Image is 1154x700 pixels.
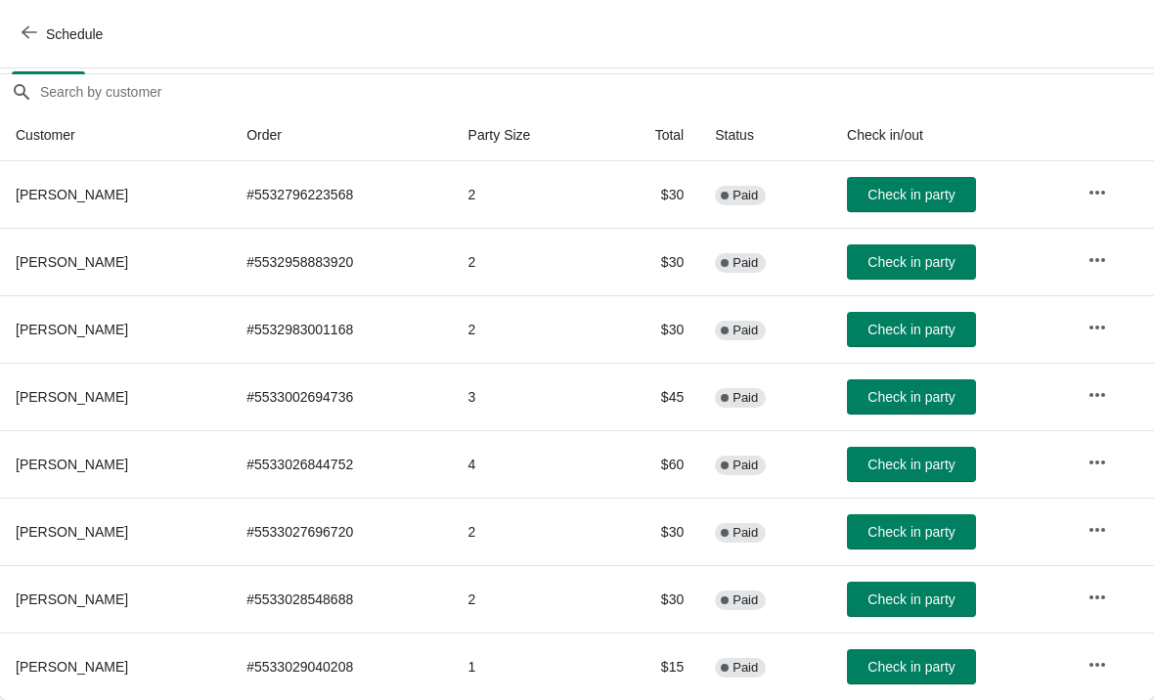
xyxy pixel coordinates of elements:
td: $45 [602,363,699,430]
td: # 5533026844752 [231,430,452,498]
span: Check in party [867,591,954,607]
span: Paid [732,525,758,541]
td: $30 [602,498,699,565]
td: # 5532958883920 [231,228,452,295]
span: Check in party [867,389,954,405]
td: 2 [453,228,603,295]
td: 2 [453,161,603,228]
button: Check in party [847,379,976,415]
td: $30 [602,161,699,228]
td: 4 [453,430,603,498]
th: Check in/out [831,109,1072,161]
span: Check in party [867,254,954,270]
span: Paid [732,255,758,271]
span: [PERSON_NAME] [16,457,128,472]
span: [PERSON_NAME] [16,524,128,540]
span: Paid [732,390,758,406]
span: [PERSON_NAME] [16,322,128,337]
button: Check in party [847,514,976,549]
td: $30 [602,565,699,633]
span: [PERSON_NAME] [16,254,128,270]
td: # 5532983001168 [231,295,452,363]
td: $60 [602,430,699,498]
td: # 5533002694736 [231,363,452,430]
span: [PERSON_NAME] [16,389,128,405]
td: $30 [602,295,699,363]
span: Paid [732,660,758,676]
button: Check in party [847,177,976,212]
td: 2 [453,565,603,633]
span: Check in party [867,322,954,337]
button: Check in party [847,312,976,347]
td: $30 [602,228,699,295]
span: Check in party [867,524,954,540]
button: Check in party [847,244,976,280]
td: $15 [602,633,699,700]
span: Paid [732,188,758,203]
td: # 5533028548688 [231,565,452,633]
td: # 5532796223568 [231,161,452,228]
th: Party Size [453,109,603,161]
button: Check in party [847,582,976,617]
span: Schedule [46,26,103,42]
span: Paid [732,458,758,473]
button: Check in party [847,649,976,684]
th: Order [231,109,452,161]
td: 3 [453,363,603,430]
th: Status [699,109,831,161]
span: Paid [732,323,758,338]
span: [PERSON_NAME] [16,659,128,675]
span: Check in party [867,659,954,675]
td: # 5533029040208 [231,633,452,700]
td: # 5533027696720 [231,498,452,565]
td: 1 [453,633,603,700]
td: 2 [453,498,603,565]
span: Paid [732,592,758,608]
span: [PERSON_NAME] [16,591,128,607]
button: Check in party [847,447,976,482]
button: Schedule [10,17,118,52]
input: Search by customer [39,74,1154,109]
th: Total [602,109,699,161]
span: [PERSON_NAME] [16,187,128,202]
span: Check in party [867,457,954,472]
td: 2 [453,295,603,363]
span: Check in party [867,187,954,202]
